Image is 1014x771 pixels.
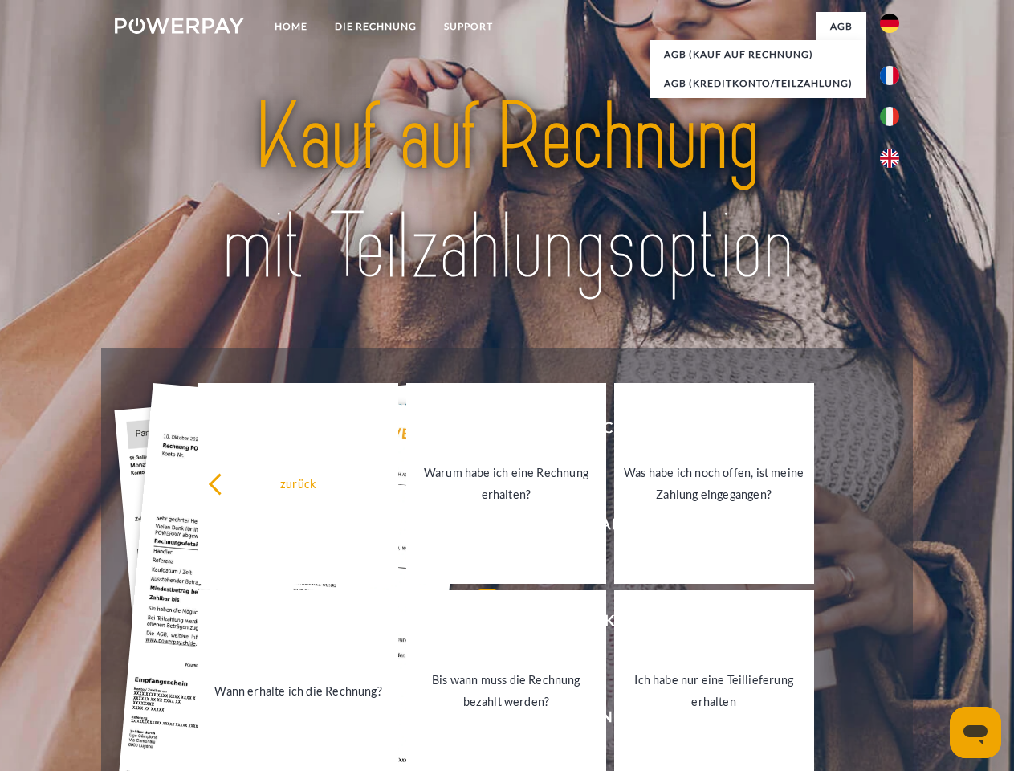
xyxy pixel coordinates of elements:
div: zurück [208,472,389,494]
div: Bis wann muss die Rechnung bezahlt werden? [416,669,597,712]
a: Was habe ich noch offen, ist meine Zahlung eingegangen? [614,383,814,584]
a: Home [261,12,321,41]
div: Was habe ich noch offen, ist meine Zahlung eingegangen? [624,462,804,505]
a: DIE RECHNUNG [321,12,430,41]
a: AGB (Kauf auf Rechnung) [650,40,866,69]
a: AGB (Kreditkonto/Teilzahlung) [650,69,866,98]
img: fr [880,66,899,85]
div: Warum habe ich eine Rechnung erhalten? [416,462,597,505]
a: agb [816,12,866,41]
iframe: Schaltfläche zum Öffnen des Messaging-Fensters [950,707,1001,758]
div: Ich habe nur eine Teillieferung erhalten [624,669,804,712]
div: Wann erhalte ich die Rechnung? [208,679,389,701]
img: de [880,14,899,33]
img: en [880,149,899,168]
img: title-powerpay_de.svg [153,77,861,308]
img: it [880,107,899,126]
img: logo-powerpay-white.svg [115,18,244,34]
a: SUPPORT [430,12,507,41]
